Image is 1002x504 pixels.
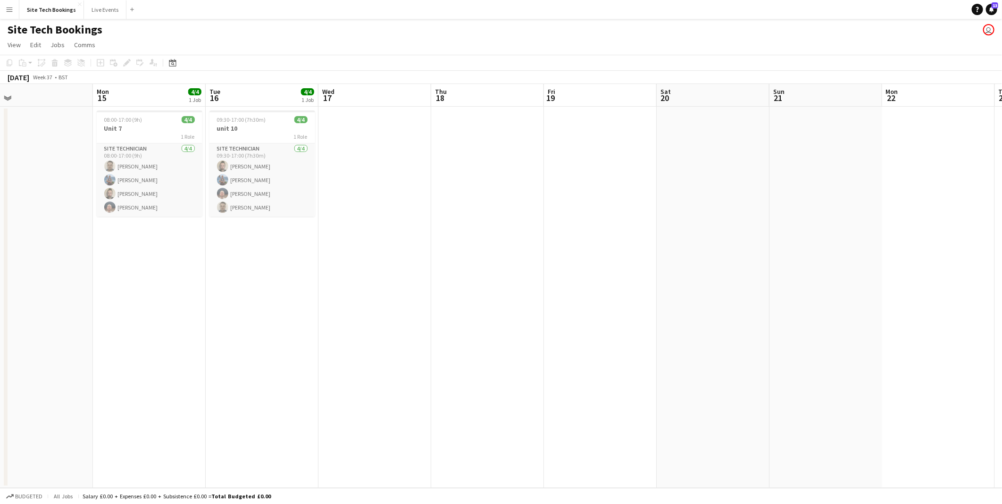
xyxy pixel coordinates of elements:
span: Budgeted [15,493,42,500]
a: View [4,39,25,51]
app-user-avatar: Technical Department [983,24,994,35]
button: Live Events [84,0,126,19]
div: [DATE] [8,73,29,82]
button: Budgeted [5,491,44,502]
span: 13 [992,2,998,8]
a: 13 [986,4,997,15]
h1: Site Tech Bookings [8,23,102,37]
a: Comms [70,39,99,51]
div: BST [58,74,68,81]
span: Comms [74,41,95,49]
span: All jobs [52,493,75,500]
span: Total Budgeted £0.00 [211,493,271,500]
button: Site Tech Bookings [19,0,84,19]
span: Jobs [50,41,65,49]
a: Jobs [47,39,68,51]
div: Salary £0.00 + Expenses £0.00 + Subsistence £0.00 = [83,493,271,500]
span: Edit [30,41,41,49]
span: View [8,41,21,49]
a: Edit [26,39,45,51]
